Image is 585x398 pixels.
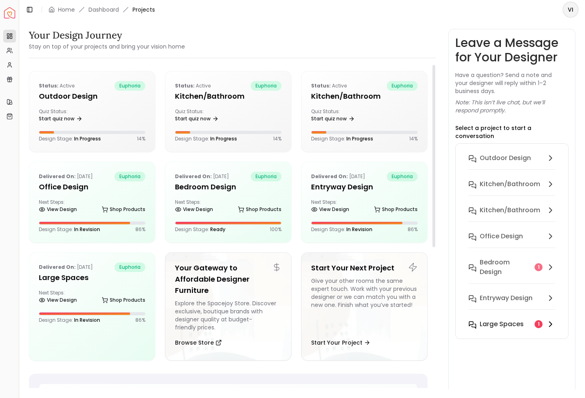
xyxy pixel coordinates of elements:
p: 86 % [135,226,145,233]
h5: Bedroom design [175,181,281,193]
nav: breadcrumb [48,6,155,14]
span: euphoria [387,81,418,91]
h5: entryway design [311,181,418,193]
p: Have a question? Send a note and your designer will reply within 1–2 business days. [455,71,569,95]
p: [DATE] [39,262,93,272]
p: 14 % [273,136,281,142]
a: Start quiz now [311,113,355,124]
button: Start Your Project [311,335,370,351]
p: 14 % [409,136,418,142]
div: Give your other rooms the same expert touch. Work with your previous designer or we can match you... [311,277,418,331]
div: Next Steps: [311,199,418,215]
p: active [311,81,347,91]
button: VI [563,2,579,18]
h5: Large Spaces [39,272,145,283]
span: In Revision [74,317,100,323]
p: active [175,81,211,91]
button: Bedroom design1 [462,254,562,290]
h6: Kitchen/Bathroom [480,205,540,215]
span: euphoria [251,81,281,91]
a: View Design [39,294,77,306]
span: euphoria [115,81,145,91]
p: Design Stage: [175,226,225,233]
p: [DATE] [39,172,93,181]
p: [DATE] [311,172,365,181]
p: Select a project to start a conversation [455,124,569,140]
h6: Kitchen/Bathroom [480,179,540,189]
h6: entryway design [480,293,533,303]
span: euphoria [387,172,418,181]
b: Status: [311,82,331,89]
span: In Progress [346,135,373,142]
p: Design Stage: [175,136,237,142]
h5: Office design [39,181,145,193]
a: Shop Products [238,204,281,215]
button: Large Spaces1 [462,316,562,332]
div: Next Steps: [175,199,281,215]
button: entryway design [462,290,562,316]
p: active [39,81,74,91]
p: Design Stage: [39,317,100,323]
b: Status: [175,82,195,89]
button: Office design [462,228,562,254]
p: [DATE] [175,172,229,181]
p: Design Stage: [39,226,100,233]
p: 86 % [135,317,145,323]
a: Shop Products [102,204,145,215]
a: Shop Products [374,204,418,215]
a: Spacejoy [4,7,15,18]
a: View Design [175,204,213,215]
b: Delivered on: [175,173,212,180]
a: View Design [311,204,349,215]
div: Quiz Status: [39,108,89,124]
span: In Revision [346,226,372,233]
a: Start Your Next ProjectGive your other rooms the same expert touch. Work with your previous desig... [301,252,428,361]
span: In Revision [74,226,100,233]
button: Kitchen/Bathroom [462,176,562,202]
div: Next Steps: [39,199,145,215]
a: View Design [39,204,77,215]
p: Design Stage: [39,136,101,142]
small: Stay on top of your projects and bring your vision home [29,43,185,51]
h3: Your Design Journey [29,29,185,42]
span: In Progress [210,135,237,142]
button: Outdoor design [462,150,562,176]
button: Browse Store [175,335,222,351]
a: Home [58,6,75,14]
div: Quiz Status: [175,108,225,124]
span: VI [563,2,578,17]
span: euphoria [251,172,281,181]
h5: Your Gateway to Affordable Designer Furniture [175,262,281,296]
p: Design Stage: [311,226,372,233]
a: Your Gateway to Affordable Designer FurnitureExplore the Spacejoy Store. Discover exclusive, bout... [165,252,291,361]
p: 86 % [408,226,418,233]
span: euphoria [115,262,145,272]
h5: Kitchen/Bathroom [311,91,418,102]
h6: Office design [480,231,523,241]
div: 1 [535,263,543,271]
b: Delivered on: [39,264,76,270]
img: Spacejoy Logo [4,7,15,18]
h6: Bedroom design [480,258,531,277]
h5: Kitchen/Bathroom [175,91,281,102]
h6: Outdoor design [480,153,531,163]
p: 100 % [270,226,281,233]
button: Kitchen/Bathroom [462,202,562,228]
b: Status: [39,82,58,89]
b: Delivered on: [311,173,348,180]
h6: Large Spaces [480,319,524,329]
h5: Outdoor design [39,91,145,102]
p: Note: This isn’t live chat, but we’ll respond promptly. [455,98,569,114]
p: Design Stage: [311,136,373,142]
p: 14 % [137,136,145,142]
span: Ready [210,226,225,233]
span: euphoria [115,172,145,181]
a: Dashboard [88,6,119,14]
span: Projects [133,6,155,14]
div: Explore the Spacejoy Store. Discover exclusive, boutique brands with designer quality at budget-f... [175,299,281,331]
a: Start quiz now [39,113,82,124]
h3: Leave a Message for Your Designer [455,36,569,65]
h5: Start Your Next Project [311,262,418,274]
div: Quiz Status: [311,108,361,124]
div: Next Steps: [39,290,145,306]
